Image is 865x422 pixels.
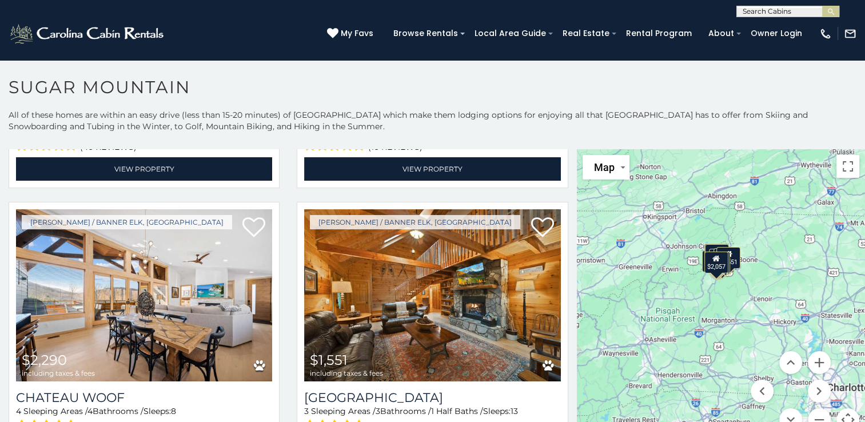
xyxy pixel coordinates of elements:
[808,351,831,374] button: Zoom in
[16,157,272,181] a: View Property
[310,369,383,377] span: including taxes & fees
[583,155,629,180] button: Change map style
[16,390,272,405] a: Chateau Woof
[620,25,697,42] a: Rental Program
[702,250,726,272] div: $1,612
[304,209,560,381] img: Weathering Heights
[171,406,176,416] span: 8
[808,380,831,403] button: Move right
[87,406,93,416] span: 4
[304,209,560,381] a: Weathering Heights $1,551 including taxes & fees
[469,25,552,42] a: Local Area Guide
[304,390,560,405] a: [GEOGRAPHIC_DATA]
[431,406,483,416] span: 1 Half Baths /
[531,216,554,240] a: Add to favorites
[705,244,729,266] div: $1,288
[819,27,832,40] img: phone-regular-white.png
[594,161,615,173] span: Map
[844,27,856,40] img: mail-regular-white.png
[304,157,560,181] a: View Property
[376,406,380,416] span: 3
[310,352,348,368] span: $1,551
[751,380,774,403] button: Move left
[327,27,376,40] a: My Favs
[9,22,167,45] img: White-1-2.png
[341,27,373,39] span: My Favs
[242,216,265,240] a: Add to favorites
[836,155,859,178] button: Toggle fullscreen view
[16,406,21,416] span: 4
[511,406,518,416] span: 13
[706,251,730,273] div: $2,138
[745,25,808,42] a: Owner Login
[704,244,728,265] div: $1,984
[703,25,740,42] a: About
[704,251,728,273] div: $2,057
[557,25,615,42] a: Real Estate
[388,25,464,42] a: Browse Rentals
[22,352,67,368] span: $2,290
[16,209,272,381] img: Chateau Woof
[304,390,560,405] h3: Weathering Heights
[716,246,740,268] div: $1,551
[16,209,272,381] a: Chateau Woof $2,290 including taxes & fees
[22,215,232,229] a: [PERSON_NAME] / Banner Elk, [GEOGRAPHIC_DATA]
[304,406,309,416] span: 3
[779,351,802,374] button: Move up
[310,215,520,229] a: [PERSON_NAME] / Banner Elk, [GEOGRAPHIC_DATA]
[22,369,95,377] span: including taxes & fees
